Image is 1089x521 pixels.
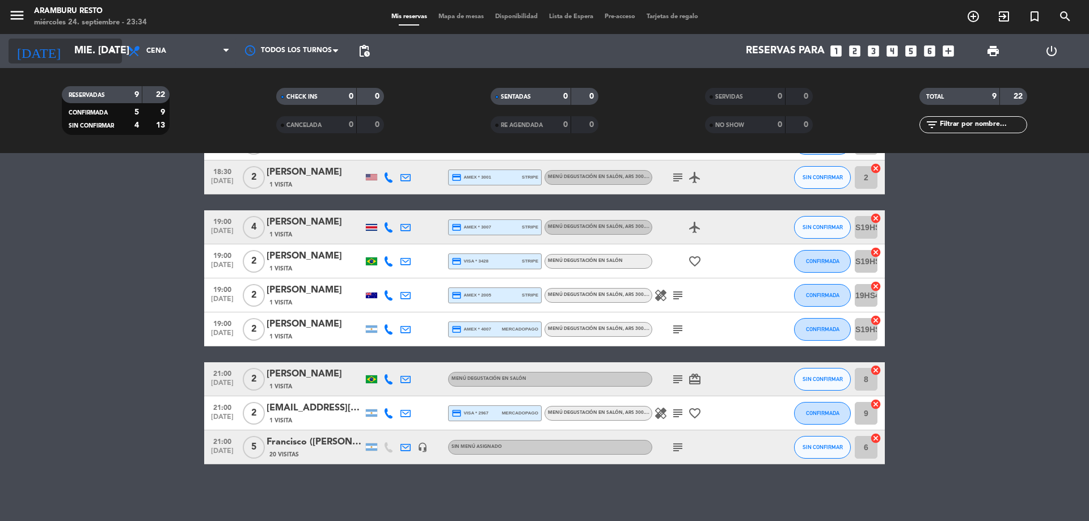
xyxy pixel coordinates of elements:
span: 19:00 [208,248,237,261]
i: cancel [870,365,881,376]
i: favorite_border [688,406,702,420]
span: CONFIRMADA [806,326,839,332]
button: menu [9,7,26,28]
i: favorite_border [688,255,702,268]
span: [DATE] [208,227,237,240]
span: amex * 3007 [451,222,491,232]
span: SIN CONFIRMAR [69,123,114,129]
i: airplanemode_active [688,221,702,234]
i: looks_4 [885,44,900,58]
span: Sin menú asignado [451,444,502,449]
span: amex * 4007 [451,324,491,334]
span: stripe [522,223,538,231]
span: 1 Visita [269,180,292,189]
i: filter_list [925,118,939,132]
span: 2 [243,402,265,425]
span: 5 [243,436,265,459]
span: CONFIRMADA [69,110,108,116]
div: [PERSON_NAME] [267,367,363,382]
div: [PERSON_NAME] [267,283,363,298]
span: stripe [522,291,538,299]
div: [PERSON_NAME] [267,165,363,180]
strong: 0 [563,121,568,129]
span: Menú degustación en salón [548,327,653,331]
i: cancel [870,163,881,174]
span: pending_actions [357,44,371,58]
span: , ARS 300.000 [623,225,653,229]
span: 1 Visita [269,332,292,341]
span: 1 Visita [269,298,292,307]
span: [DATE] [208,329,237,342]
i: add_box [941,44,956,58]
i: looks_5 [904,44,918,58]
strong: 0 [589,121,596,129]
span: RE AGENDADA [501,122,543,128]
span: Reservas para [746,45,825,57]
i: credit_card [451,324,462,334]
span: CONFIRMADA [806,292,839,298]
span: SIN CONFIRMAR [803,224,843,230]
span: RESERVADAS [69,92,105,98]
i: looks_6 [922,44,937,58]
span: SENTADAS [501,94,531,100]
span: stripe [522,257,538,265]
span: 1 Visita [269,230,292,239]
strong: 0 [778,121,782,129]
i: subject [671,440,685,454]
i: subject [671,171,685,184]
i: looks_one [829,44,843,58]
span: CANCELADA [286,122,322,128]
span: visa * 2967 [451,408,488,418]
span: [DATE] [208,261,237,274]
strong: 0 [804,121,811,129]
span: , ARS 300.000 [623,175,653,179]
span: stripe [522,173,538,181]
i: credit_card [451,256,462,266]
span: [DATE] [208,295,237,308]
i: healing [654,406,668,420]
span: SIN CONFIRMAR [803,174,843,180]
span: Cena [146,47,166,55]
i: add_circle_outline [966,10,980,23]
strong: 5 [134,108,139,116]
div: [PERSON_NAME] [267,317,363,332]
span: 2 [243,284,265,307]
div: [EMAIL_ADDRESS][DOMAIN_NAME] [267,401,363,416]
span: 4 [243,216,265,239]
span: 21:00 [208,400,237,413]
strong: 22 [1014,92,1025,100]
div: LOG OUT [1022,34,1080,68]
i: search [1058,10,1072,23]
strong: 0 [349,121,353,129]
span: SIN CONFIRMAR [803,444,843,450]
span: 1 Visita [269,264,292,273]
strong: 0 [804,92,811,100]
span: Mis reservas [386,14,433,20]
button: CONFIRMADA [794,318,851,341]
i: subject [671,289,685,302]
div: Francisco ([PERSON_NAME]) [267,435,363,450]
span: [DATE] [208,413,237,426]
span: visa * 3428 [451,256,488,266]
span: 19:00 [208,214,237,227]
strong: 4 [134,121,139,129]
span: NO SHOW [715,122,744,128]
span: Menú degustación en salón [548,259,623,263]
span: Menú degustación en salón [451,376,526,381]
span: 2 [243,166,265,189]
i: cancel [870,247,881,258]
span: 2 [243,250,265,273]
strong: 0 [778,92,782,100]
span: 21:00 [208,366,237,379]
span: [DATE] [208,177,237,190]
i: card_giftcard [688,372,702,386]
span: 19:00 [208,282,237,295]
i: credit_card [451,172,462,183]
i: cancel [870,213,881,224]
i: subject [671,372,685,386]
div: [PERSON_NAME] [267,215,363,230]
span: 21:00 [208,434,237,447]
button: SIN CONFIRMAR [794,368,851,391]
button: CONFIRMADA [794,402,851,425]
span: Disponibilidad [489,14,543,20]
